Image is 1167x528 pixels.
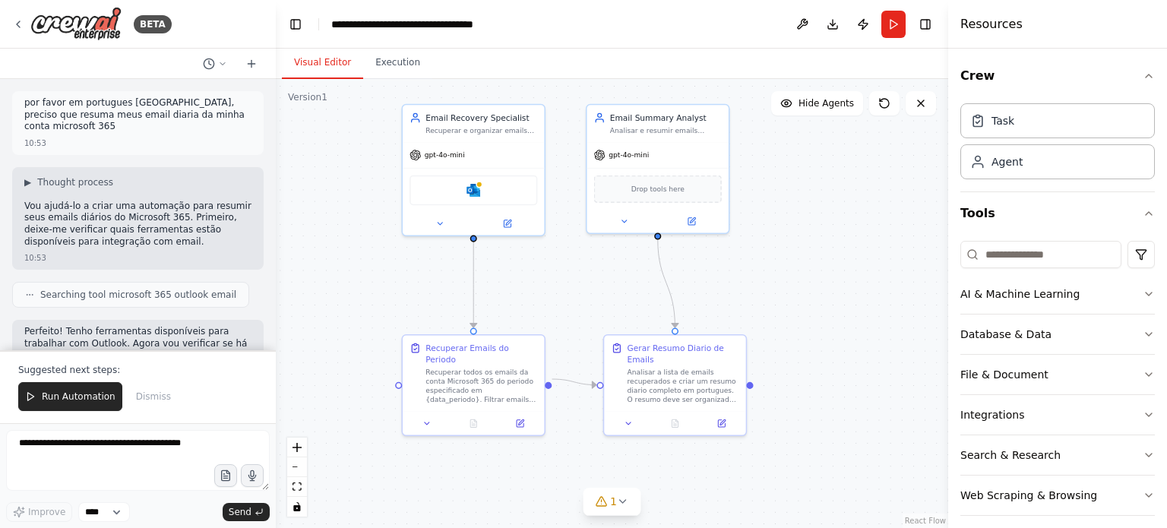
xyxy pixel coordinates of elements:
[771,91,863,115] button: Hide Agents
[449,416,498,430] button: No output available
[42,390,115,403] span: Run Automation
[229,506,251,518] span: Send
[425,126,537,135] div: Recuperar e organizar emails da conta Microsoft 365 de {data_periodo}, filtrando mensagens releva...
[586,104,729,234] div: Email Summary AnalystAnalisar e resumir emails recuperados, criando um resumo diario conciso e or...
[287,438,307,517] div: React Flow controls
[960,15,1023,33] h4: Resources
[287,438,307,457] button: zoom in
[960,327,1052,342] div: Database & Data
[18,382,122,411] button: Run Automation
[288,91,327,103] div: Version 1
[40,289,236,301] span: Searching tool microsoft 365 outlook email
[991,113,1014,128] div: Task
[960,274,1155,314] button: AI & Machine Learning
[287,477,307,497] button: fit view
[991,154,1023,169] div: Agent
[18,364,258,376] p: Suggested next steps:
[960,55,1155,97] button: Crew
[905,517,946,525] a: React Flow attribution
[28,506,65,518] span: Improve
[650,416,699,430] button: No output available
[128,382,179,411] button: Dismiss
[652,239,681,327] g: Edge from e03ccc0c-a18f-4fe8-a203-71d8d4743509 to 9a24033d-a9d2-46f3-b73d-29140f6d13d6
[960,435,1155,475] button: Search & Research
[425,368,537,405] div: Recuperar todos os emails da conta Microsoft 365 do periodo especificado em {data_periodo}. Filtr...
[6,502,72,522] button: Improve
[24,176,31,188] span: ▶
[223,503,270,521] button: Send
[401,104,545,236] div: Email Recovery SpecialistRecuperar e organizar emails da conta Microsoft 365 de {data_periodo}, f...
[24,176,113,188] button: ▶Thought process
[659,214,724,228] button: Open in side panel
[239,55,264,73] button: Start a new chat
[287,497,307,517] button: toggle interactivity
[960,315,1155,354] button: Database & Data
[609,150,649,160] span: gpt-4o-mini
[960,447,1061,463] div: Search & Research
[960,97,1155,191] div: Crew
[425,112,537,123] div: Email Recovery Specialist
[134,15,172,33] div: BETA
[24,326,251,362] p: Perfeito! Tenho ferramentas disponíveis para trabalhar com Outlook. Agora vou verificar se há out...
[425,150,465,160] span: gpt-4o-mini
[631,183,685,194] span: Drop tools here
[628,368,739,405] div: Analisar a lista de emails recuperados e criar um resumo diario completo em portugues. O resumo d...
[24,138,46,149] div: 10:53
[628,343,739,365] div: Gerar Resumo Diario de Emails
[197,55,233,73] button: Switch to previous chat
[610,112,722,123] div: Email Summary Analyst
[610,494,617,509] span: 1
[603,334,747,436] div: Gerar Resumo Diario de EmailsAnalisar a lista de emails recuperados e criar um resumo diario comp...
[30,7,122,41] img: Logo
[331,17,473,32] nav: breadcrumb
[960,235,1155,528] div: Tools
[960,395,1155,435] button: Integrations
[960,286,1080,302] div: AI & Machine Learning
[552,373,597,390] g: Edge from 168f3b69-0cf5-4c66-bb86-058987fd485f to 9a24033d-a9d2-46f3-b73d-29140f6d13d6
[136,390,171,403] span: Dismiss
[24,252,46,264] div: 10:53
[500,416,539,430] button: Open in side panel
[610,126,722,135] div: Analisar e resumir emails recuperados, criando um resumo diario conciso e organizado em portugues...
[960,355,1155,394] button: File & Document
[363,47,432,79] button: Execution
[960,476,1155,515] button: Web Scraping & Browsing
[401,334,545,436] div: Recuperar Emails do PeriodoRecuperar todos os emails da conta Microsoft 365 do periodo especifica...
[466,183,480,197] img: Microsoft Outlook
[24,97,251,133] p: por favor em portugues [GEOGRAPHIC_DATA], preciso que resuma meus email diaria da minha conta mic...
[285,14,306,35] button: Hide left sidebar
[960,407,1024,422] div: Integrations
[282,47,363,79] button: Visual Editor
[425,343,537,365] div: Recuperar Emails do Periodo
[702,416,742,430] button: Open in side panel
[24,201,251,248] p: Vou ajudá-lo a criar uma automação para resumir seus emails diários do Microsoft 365. Primeiro, d...
[37,176,113,188] span: Thought process
[799,97,854,109] span: Hide Agents
[287,457,307,477] button: zoom out
[960,367,1048,382] div: File & Document
[214,464,237,487] button: Upload files
[583,488,641,516] button: 1
[475,217,540,230] button: Open in side panel
[241,464,264,487] button: Click to speak your automation idea
[468,241,479,327] g: Edge from 6489ae0e-900a-49e9-a9b9-02ad3d881067 to 168f3b69-0cf5-4c66-bb86-058987fd485f
[915,14,936,35] button: Hide right sidebar
[960,488,1097,503] div: Web Scraping & Browsing
[960,192,1155,235] button: Tools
